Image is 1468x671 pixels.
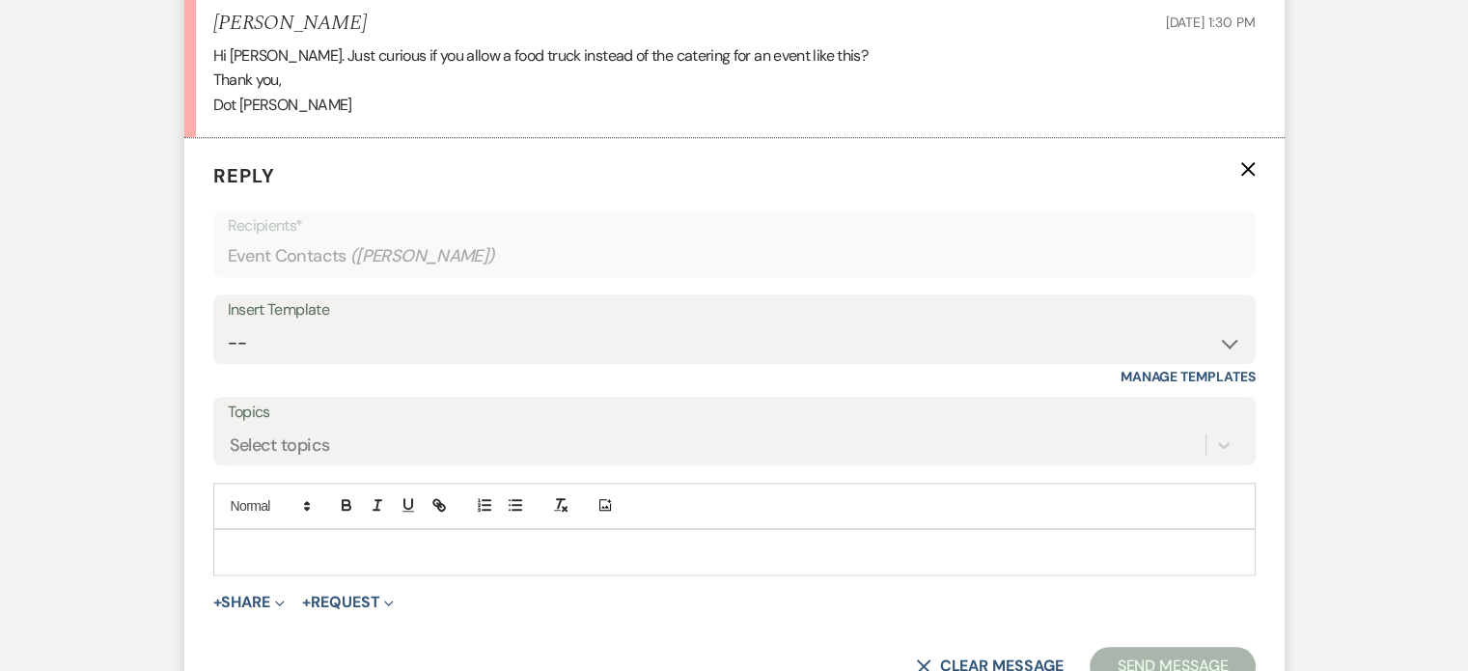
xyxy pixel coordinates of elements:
span: Reply [213,163,275,188]
label: Topics [228,399,1241,427]
span: + [302,595,311,610]
span: + [213,595,222,610]
span: [DATE] 1:30 PM [1165,14,1255,31]
div: Select topics [230,432,330,458]
div: Insert Template [228,296,1241,324]
div: Hi [PERSON_NAME]. Just curious if you allow a food truck instead of the catering for an event lik... [213,43,1256,118]
button: Request [302,595,394,610]
a: Manage Templates [1121,368,1256,385]
div: Event Contacts [228,238,1241,275]
button: Share [213,595,286,610]
p: Recipients* [228,213,1241,238]
h5: [PERSON_NAME] [213,12,367,36]
span: ( [PERSON_NAME] ) [350,243,495,269]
